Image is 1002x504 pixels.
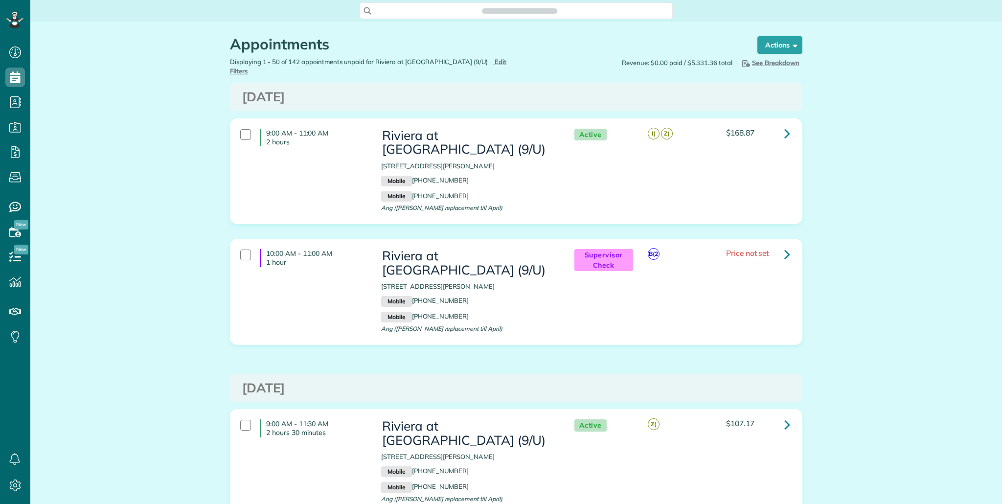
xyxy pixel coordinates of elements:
span: Revenue: $0.00 paid / $5,331.36 total [622,58,732,68]
p: [STREET_ADDRESS][PERSON_NAME] [381,282,554,291]
h4: 9:00 AM - 11:00 AM [260,129,366,146]
a: Mobile[PHONE_NUMBER] [381,312,469,320]
span: Z( [661,128,673,139]
p: 2 hours [266,137,366,146]
a: Mobile[PHONE_NUMBER] [381,192,469,200]
small: Mobile [381,482,411,493]
a: Mobile[PHONE_NUMBER] [381,482,469,490]
button: See Breakdown [737,57,802,68]
small: Mobile [381,312,411,322]
span: New [14,245,28,254]
span: Ang ([PERSON_NAME] replacement till April) [381,204,502,211]
span: Supervisor Check [574,249,633,271]
h3: Riviera at [GEOGRAPHIC_DATA] (9/U) [381,249,554,277]
span: Search ZenMaid… [492,6,547,16]
span: Ang ([PERSON_NAME] replacement till April) [381,325,502,332]
a: Edit Filters [230,58,506,75]
span: Price not set [726,248,769,258]
a: Mobile[PHONE_NUMBER] [381,297,469,304]
small: Mobile [381,296,411,307]
h3: [DATE] [242,90,790,104]
p: 2 hours 30 minutes [266,428,366,437]
span: Active [574,419,607,432]
span: I( [648,128,660,139]
span: $107.17 [726,418,754,428]
p: [STREET_ADDRESS][PERSON_NAME] [381,452,554,461]
button: Actions [757,36,802,54]
h1: Appointments [230,36,739,52]
a: Mobile[PHONE_NUMBER] [381,176,469,184]
span: New [14,220,28,229]
span: Ang ([PERSON_NAME] replacement till April) [381,495,502,503]
div: Displaying 1 - 50 of 142 appointments unpaid for Riviera at [GEOGRAPHIC_DATA] (9/U) [223,57,516,76]
h3: [DATE] [242,381,790,395]
span: $168.87 [726,128,754,137]
p: [STREET_ADDRESS][PERSON_NAME] [381,161,554,171]
h4: 9:00 AM - 11:30 AM [260,419,366,437]
h4: 10:00 AM - 11:00 AM [260,249,366,267]
a: Mobile[PHONE_NUMBER] [381,467,469,475]
p: 1 hour [266,258,366,267]
small: Mobile [381,466,411,477]
span: Z( [648,418,660,430]
h3: Riviera at [GEOGRAPHIC_DATA] (9/U) [381,419,554,447]
span: See Breakdown [740,59,799,67]
span: Active [574,129,607,141]
span: B(2 [648,248,660,260]
small: Mobile [381,176,411,186]
h3: Riviera at [GEOGRAPHIC_DATA] (9/U) [381,129,554,157]
small: Mobile [381,191,411,202]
